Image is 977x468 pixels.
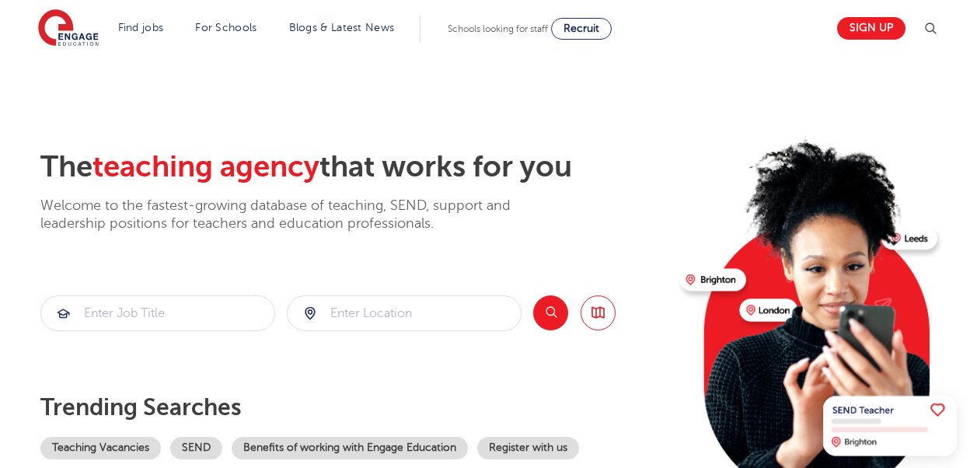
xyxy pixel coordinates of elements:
[837,17,905,40] a: Sign up
[232,437,468,459] a: Benefits of working with Engage Education
[40,437,161,459] a: Teaching Vacancies
[40,197,553,233] p: Welcome to the fastest-growing database of teaching, SEND, support and leadership positions for t...
[170,437,222,459] a: SEND
[92,150,319,183] span: teaching agency
[38,9,99,48] img: Engage Education
[195,22,256,33] a: For Schools
[288,296,521,330] input: Submit
[564,23,599,34] span: Recruit
[40,149,668,185] h2: The that works for you
[551,18,612,40] a: Recruit
[287,295,522,331] div: Submit
[40,393,668,421] p: Trending searches
[118,22,164,33] a: Find jobs
[448,23,548,34] span: Schools looking for staff
[40,295,275,331] div: Submit
[533,295,568,330] button: Search
[477,437,579,459] a: Register with us
[289,22,395,33] a: Blogs & Latest News
[41,296,274,330] input: Submit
